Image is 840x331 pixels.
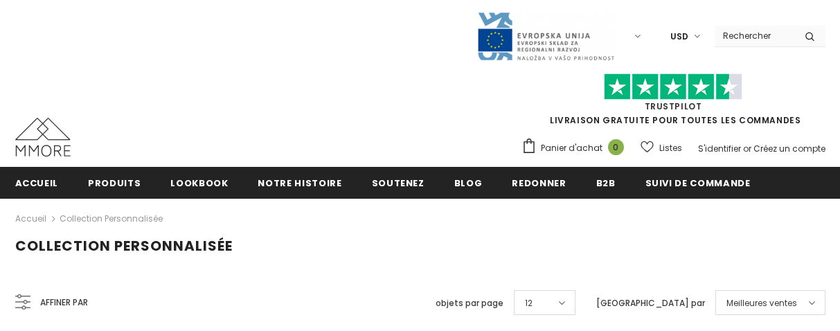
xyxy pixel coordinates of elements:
span: Meilleures ventes [726,296,797,310]
span: Listes [659,141,682,155]
span: Affiner par [40,295,88,310]
a: Créez un compte [753,143,825,154]
span: Lookbook [170,177,228,190]
a: Notre histoire [258,167,341,198]
span: Notre histoire [258,177,341,190]
span: B2B [596,177,616,190]
img: Javni Razpis [476,11,615,62]
a: soutenez [372,167,425,198]
a: Redonner [512,167,566,198]
span: LIVRAISON GRATUITE POUR TOUTES LES COMMANDES [521,80,825,126]
span: Collection personnalisée [15,236,233,256]
a: Listes [641,136,682,160]
a: S'identifier [698,143,741,154]
span: USD [670,30,688,44]
a: B2B [596,167,616,198]
a: Produits [88,167,141,198]
span: Accueil [15,177,59,190]
a: Accueil [15,167,59,198]
span: 0 [608,139,624,155]
span: Panier d'achat [541,141,602,155]
a: Lookbook [170,167,228,198]
img: Faites confiance aux étoiles pilotes [604,73,742,100]
span: Blog [454,177,483,190]
span: or [743,143,751,154]
a: Collection personnalisée [60,213,163,224]
span: Redonner [512,177,566,190]
a: Suivi de commande [645,167,751,198]
a: TrustPilot [645,100,702,112]
a: Panier d'achat 0 [521,138,631,159]
img: Cas MMORE [15,118,71,156]
input: Search Site [715,26,794,46]
a: Accueil [15,211,46,227]
span: Suivi de commande [645,177,751,190]
a: Javni Razpis [476,30,615,42]
span: soutenez [372,177,425,190]
span: 12 [525,296,533,310]
label: [GEOGRAPHIC_DATA] par [596,296,705,310]
label: objets par page [436,296,503,310]
span: Produits [88,177,141,190]
a: Blog [454,167,483,198]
